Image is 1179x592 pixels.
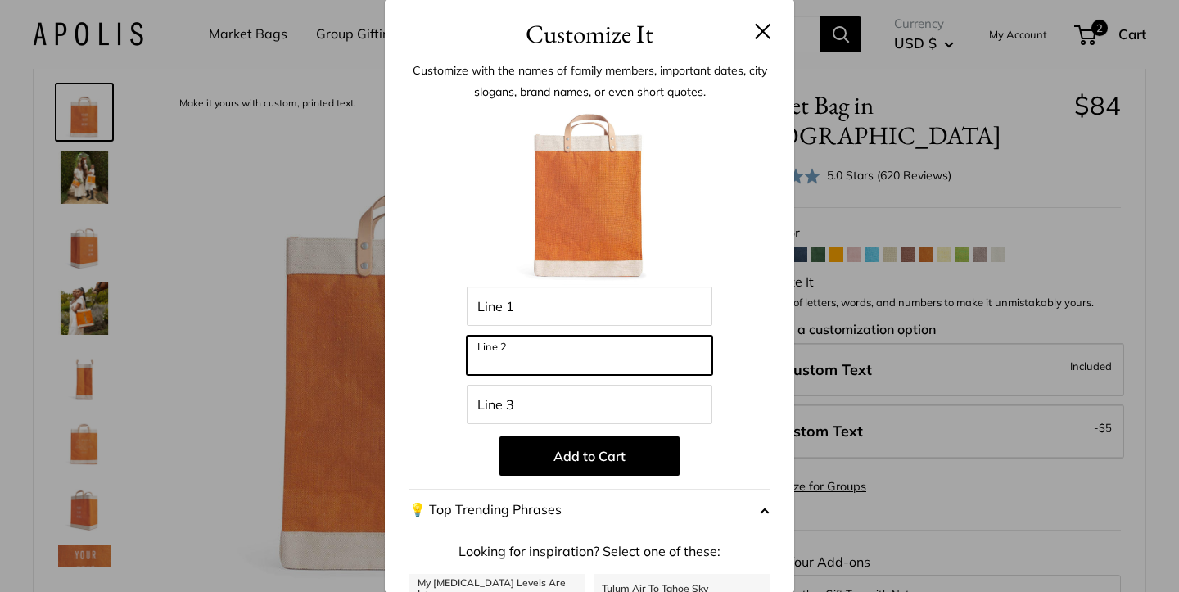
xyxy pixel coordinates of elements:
button: 💡 Top Trending Phrases [409,489,770,531]
button: Add to Cart [499,436,680,476]
p: Looking for inspiration? Select one of these: [409,540,770,564]
p: Customize with the names of family members, important dates, city slogans, brand names, or even s... [409,60,770,102]
img: BlankForCustomizer_MB_Citrus.jpg [499,106,680,287]
h3: Customize It [409,15,770,53]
